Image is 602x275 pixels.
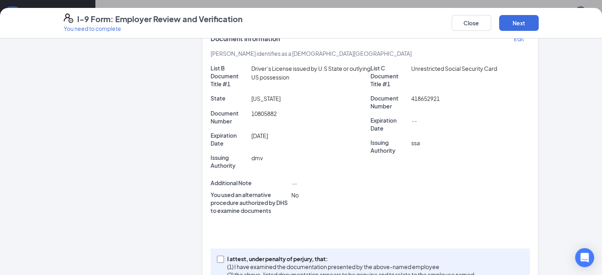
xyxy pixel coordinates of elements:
[291,180,296,187] span: --
[411,65,497,72] span: Unrestricted Social Security Card
[227,263,474,271] p: (1) I have examined the documentation presented by the above-named employee
[211,191,288,214] p: You used an alternative procedure authorized by DHS to examine documents
[251,110,276,117] span: 10805882
[64,25,243,32] p: You need to complete
[227,255,474,263] p: I attest, under penalty of perjury, that:
[211,154,248,169] p: Issuing Authority
[64,13,73,23] svg: FormI9EVerifyIcon
[211,94,248,102] p: State
[370,138,408,154] p: Issuing Authority
[411,95,439,102] span: 418652921
[575,248,594,267] div: Open Intercom Messenger
[251,65,370,81] span: Driver’s License issued by U.S State or outlying US possession
[211,50,412,57] span: [PERSON_NAME] identifies as a [DEMOGRAPHIC_DATA][GEOGRAPHIC_DATA]
[411,117,416,124] span: --
[411,139,420,146] span: ssa
[211,131,248,147] p: Expiration Date
[452,15,491,31] button: Close
[251,132,268,139] span: [DATE]
[211,64,248,88] p: List B Document Title #1
[513,35,524,43] p: Edit
[211,179,288,187] p: Additional Note
[251,95,280,102] span: [US_STATE]
[370,116,408,132] p: Expiration Date
[211,109,248,125] p: Document Number
[291,192,298,199] span: No
[370,94,408,110] p: Document Number
[370,64,408,88] p: List C Document Title #1
[499,15,539,31] button: Next
[211,35,280,43] span: Document Information
[77,13,243,25] h4: I-9 Form: Employer Review and Verification
[251,154,262,161] span: dmv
